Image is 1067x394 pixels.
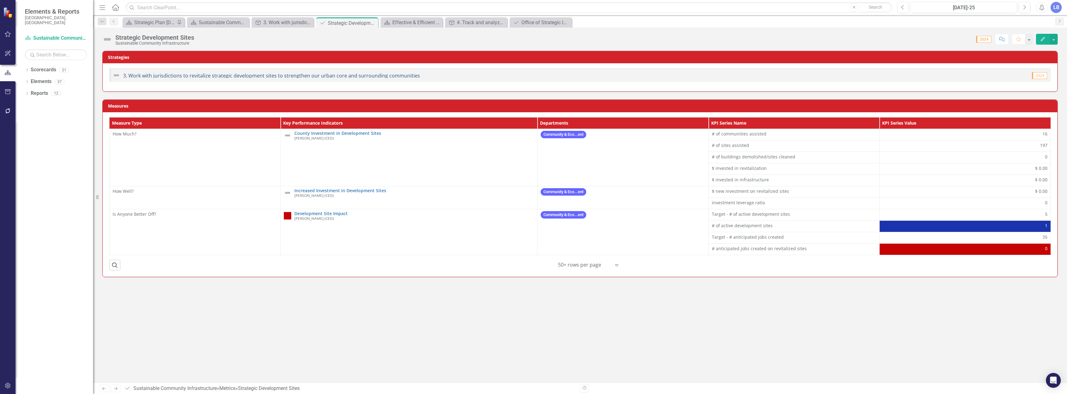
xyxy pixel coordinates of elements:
a: Sustainable Community Infrastructure [25,35,87,42]
span: Target - # of active development sites [712,211,877,217]
span: 2024 [976,36,991,43]
div: Open Intercom Messenger [1046,373,1061,388]
span: $ invested in infrastructure [712,177,877,183]
img: Not Defined [284,132,291,139]
div: [DATE]-25 [913,4,1015,11]
div: Strategic Development Sites [115,34,194,41]
span: 0 [1045,246,1047,252]
span: Is Anyone Better Off? [113,211,156,217]
td: Double-Click to Edit [880,220,1051,232]
span: Community & Eco...ent [541,211,586,219]
td: Double-Click to Edit [708,243,880,255]
td: Double-Click to Edit [708,232,880,243]
td: Double-Click to Edit [880,129,1051,140]
div: Effective & Efficient Government [392,19,441,26]
td: Double-Click to Edit [708,140,880,152]
td: Double-Click to Edit [880,209,1051,220]
span: 0 [1045,154,1047,160]
span: 197 [1040,142,1047,148]
a: Sustainable Community Infrastructure [189,19,248,26]
h3: Measures [108,104,1054,108]
button: LB [1051,2,1062,13]
td: Double-Click to Edit [708,163,880,175]
div: Strategic Plan [DATE]-[DATE] [134,19,175,26]
img: Not Defined [113,72,120,79]
td: Double-Click to Edit [708,186,880,197]
span: # of sites assisted [712,142,877,148]
td: Double-Click to Edit Right Click for Context Menu [280,129,537,186]
span: 5 [1045,211,1047,217]
span: # of communities assisted [712,131,877,137]
a: Reports [31,90,48,97]
td: Double-Click to Edit [109,129,281,186]
td: Double-Click to Edit [880,232,1051,243]
a: Elements [31,78,51,85]
div: Sustainable Community Infrastructure [199,19,248,26]
small: [PERSON_NAME] (CED) [294,193,334,197]
img: Not Defined [284,189,291,197]
h3: Strategies [108,55,1054,60]
a: 4. Track and analyze data to guide effective decision making [447,19,506,26]
span: How Much? [113,131,136,137]
td: Double-Click to Edit [537,129,708,186]
a: Metrics [219,385,235,391]
td: Double-Click to Edit [708,129,880,140]
td: Double-Click to Edit [708,175,880,186]
div: 3. Work with jurisdictions to revitalize strategic development sites to strengthen our urban core... [263,19,312,26]
td: Double-Click to Edit Right Click for Context Menu [280,186,537,209]
td: Double-Click to Edit [537,209,708,255]
span: 1 [1045,223,1047,229]
small: [PERSON_NAME] (CED) [294,136,334,140]
div: Strategic Development Sites [238,385,300,391]
span: # anticipated jobs created on revitalized sites [712,246,877,252]
td: Double-Click to Edit [880,197,1051,209]
span: $ invested in revitalization [712,165,877,171]
a: County Investment in Development Sites [294,131,534,135]
img: Below Plan [284,212,291,219]
button: Search [860,3,891,12]
input: Search ClearPoint... [126,2,892,13]
span: Target - # anticipated jobs created [712,234,877,240]
a: Sustainable Community Infrastructure [133,385,217,391]
div: Sustainable Community Infrastructure [115,41,194,46]
a: Scorecards [31,66,56,73]
a: Effective & Efficient Government [382,19,441,26]
button: [DATE]-25 [910,2,1017,13]
a: 3. Work with jurisdictions to revitalize strategic development sites to strengthen our urban core... [123,72,420,79]
div: 21 [59,67,69,73]
span: 0 [1045,200,1047,206]
span: Elements & Reports [25,8,87,15]
a: Strategic Plan [DATE]-[DATE] [124,19,175,26]
td: Double-Click to Edit [880,175,1051,186]
td: Double-Click to Edit [109,209,281,255]
a: Increased Investment in Development Sites [294,188,534,193]
span: investment leverage ratio [712,200,877,206]
span: Community & Eco...ent [541,188,586,196]
td: Double-Click to Edit [708,197,880,209]
td: Double-Click to Edit [880,243,1051,255]
a: 3. Work with jurisdictions to revitalize strategic development sites to strengthen our urban core... [253,19,312,26]
td: Double-Click to Edit [708,152,880,163]
td: Double-Click to Edit [880,152,1051,163]
div: 37 [55,79,65,84]
a: Development Site Impact [294,211,534,216]
img: ClearPoint Strategy [3,7,14,18]
span: Search [869,5,882,10]
span: How Well? [113,188,134,194]
span: Community & Eco...ent [541,131,586,139]
td: Double-Click to Edit [880,163,1051,175]
td: Double-Click to Edit [537,186,708,209]
td: Double-Click to Edit [880,186,1051,197]
td: Double-Click to Edit [109,186,281,209]
div: 4. Track and analyze data to guide effective decision making [457,19,506,26]
input: Search Below... [25,49,87,60]
span: # of active development sites [712,223,877,229]
td: Double-Click to Edit [880,140,1051,152]
span: $ 0.00 [1035,177,1047,183]
span: $ new investment on revitalized sites [712,188,877,194]
small: [GEOGRAPHIC_DATA], [GEOGRAPHIC_DATA] [25,15,87,25]
small: [PERSON_NAME] (CED) [294,216,334,220]
td: Double-Click to Edit Right Click for Context Menu [280,209,537,255]
span: 16 [1042,131,1047,137]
